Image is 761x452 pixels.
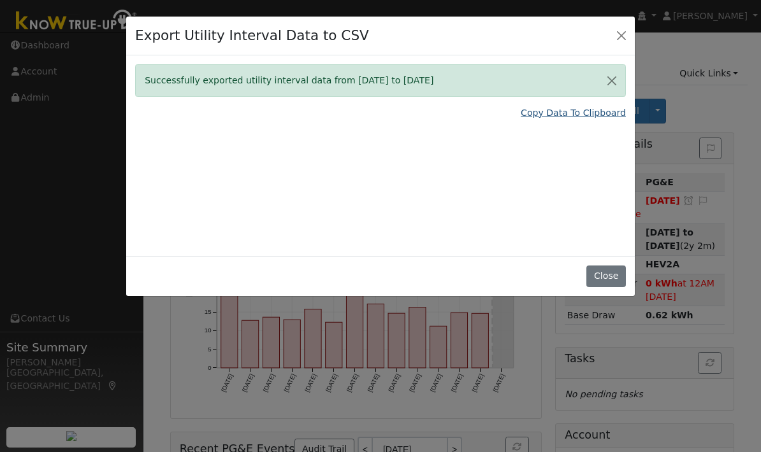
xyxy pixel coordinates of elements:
button: Close [598,65,625,96]
a: Copy Data To Clipboard [521,106,626,120]
button: Close [586,265,625,287]
div: Successfully exported utility interval data from [DATE] to [DATE] [135,64,626,97]
button: Close [612,27,630,45]
h4: Export Utility Interval Data to CSV [135,25,369,46]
